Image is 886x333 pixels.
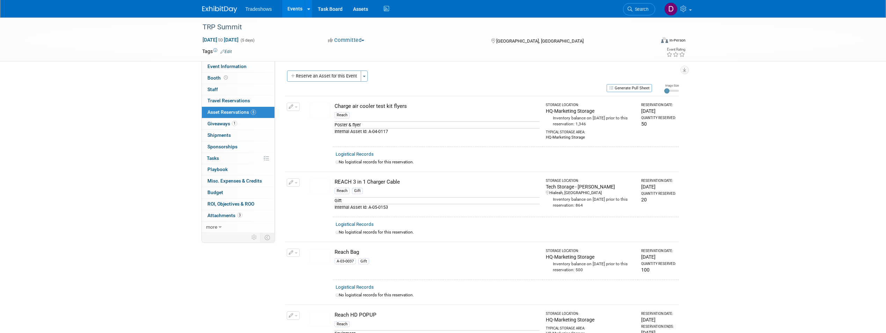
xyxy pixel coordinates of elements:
[641,249,676,253] div: Reservation Date:
[546,103,635,108] div: Storage Location:
[546,127,635,135] div: Typical Storage Area:
[202,84,274,95] a: Staff
[641,261,676,266] div: Quantity Reserved:
[251,110,256,115] span: 8
[202,37,239,43] span: [DATE] [DATE]
[202,130,274,141] a: Shipments
[335,258,356,265] div: A-03-0037
[335,128,540,135] div: Internal Asset Id: A-04-0117
[623,3,655,15] a: Search
[546,183,635,190] div: Tech Storage - [PERSON_NAME]
[202,164,274,175] a: Playbook
[641,191,676,196] div: Quantity Reserved:
[207,121,237,126] span: Giveaways
[202,187,274,198] a: Budget
[546,260,635,273] div: Inventory balance on [DATE] prior to this reservation: 500
[546,114,635,127] div: Inventory balance on [DATE] prior to this reservation: 1,346
[207,166,228,172] span: Playbook
[207,64,247,69] span: Event Information
[217,37,224,43] span: to
[641,253,676,260] div: [DATE]
[546,190,635,196] div: Hialeah, [GEOGRAPHIC_DATA]
[546,249,635,253] div: Storage Location:
[207,132,231,138] span: Shipments
[202,141,274,153] a: Sponsorships
[207,155,219,161] span: Tasks
[202,199,274,210] a: ROI, Objectives & ROO
[641,108,676,114] div: [DATE]
[207,178,262,184] span: Misc. Expenses & Credits
[641,103,676,108] div: Reservation Date:
[335,311,540,319] div: Reach HD POPUP
[220,49,232,54] a: Edit
[335,121,540,128] div: Poster & flyer
[641,266,676,273] div: 100
[202,61,274,72] a: Event Information
[641,120,676,127] div: 50
[641,183,676,190] div: [DATE]
[669,38,686,43] div: In-Person
[202,176,274,187] a: Misc. Expenses & Credits
[336,229,676,235] div: No logistical records for this reservation.
[202,48,232,55] td: Tags
[206,224,217,230] span: more
[202,153,274,164] a: Tasks
[207,201,254,207] span: ROI, Objectives & ROO
[207,190,223,195] span: Budget
[641,316,676,323] div: [DATE]
[200,21,645,34] div: TRP Summit
[661,37,668,43] img: Format-Inperson.png
[335,103,540,110] div: Charge air cooler test kit flyers
[202,107,274,118] a: Asset Reservations8
[207,144,237,149] span: Sponsorships
[207,87,218,92] span: Staff
[336,284,374,290] a: Logistical Records
[207,98,250,103] span: Travel Reservations
[246,6,272,12] span: Tradeshows
[546,311,635,316] div: Storage Location:
[546,253,635,260] div: HQ-Marketing Storage
[641,324,676,329] div: Reservation Ends:
[325,37,367,44] button: Committed
[358,258,369,265] div: Gift
[546,316,635,323] div: HQ-Marketing Storage
[335,249,540,256] div: Reach Bag
[664,2,678,16] img: Dan Harris
[207,109,256,115] span: Asset Reservations
[202,210,274,221] a: Attachments3
[335,188,350,194] div: Reach
[641,311,676,316] div: Reservation Date:
[287,71,361,82] button: Reserve an Asset for this Event
[310,311,330,327] img: View Images
[232,121,237,126] span: 1
[310,103,330,118] img: View Images
[222,75,229,80] span: Booth not reserved yet
[207,213,242,218] span: Attachments
[260,233,274,242] td: Toggle Event Tabs
[546,178,635,183] div: Storage Location:
[666,48,685,51] div: Event Rating
[310,178,330,194] img: View Images
[335,204,540,210] div: Internal Asset Id: A-05-0153
[614,36,686,47] div: Event Format
[607,84,652,92] button: Generate Pull Sheet
[546,108,635,114] div: HQ-Marketing Storage
[664,83,679,88] div: Image Size
[207,75,229,81] span: Booth
[335,321,350,327] div: Reach
[336,159,676,165] div: No logistical records for this reservation.
[237,213,242,218] span: 3
[546,135,635,140] div: HQ-Marketing Storage
[496,38,584,44] span: [GEOGRAPHIC_DATA], [GEOGRAPHIC_DATA]
[248,233,261,242] td: Personalize Event Tab Strip
[546,196,635,208] div: Inventory balance on [DATE] prior to this reservation: 864
[335,112,350,118] div: Reach
[336,292,676,298] div: No logistical records for this reservation.
[240,38,255,43] span: (5 days)
[336,151,374,157] a: Logistical Records
[310,249,330,264] img: View Images
[641,196,676,203] div: 20
[352,188,363,194] div: Gift
[202,73,274,84] a: Booth
[632,7,649,12] span: Search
